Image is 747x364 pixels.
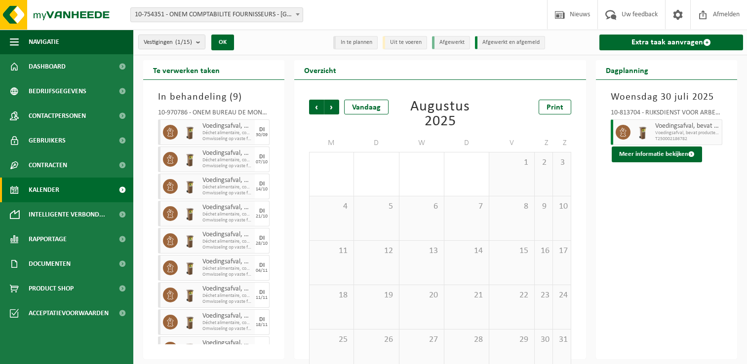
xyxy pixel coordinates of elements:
[655,122,719,130] span: Voedingsafval, bevat producten van dierlijke oorsprong, onverpakt, categorie 3
[29,252,71,276] span: Documenten
[540,201,548,212] span: 9
[475,36,545,49] li: Afgewerkt en afgemeld
[553,134,571,152] td: Z
[183,288,197,302] img: WB-0140-HPE-BN-01
[399,134,444,152] td: W
[359,334,393,345] span: 26
[202,272,252,278] span: Omwisseling op vaste frequentie (incl. verwerking)
[29,30,59,54] span: Navigatie
[256,160,268,165] div: 07/10
[29,178,59,202] span: Kalender
[432,36,470,49] li: Afgewerkt
[259,290,265,295] div: DI
[29,153,67,178] span: Contracten
[256,323,268,328] div: 18/11
[344,100,389,114] div: Vandaag
[202,149,252,157] span: Voedingsafval, bevat producten van dierlijke oorsprong, onverpakt, categorie 3
[315,246,349,256] span: 11
[333,36,378,49] li: In te plannen
[29,227,67,252] span: Rapportage
[540,246,548,256] span: 16
[158,90,270,105] h3: In behandeling ( )
[233,92,238,102] span: 9
[259,344,265,350] div: DI
[202,285,252,293] span: Voedingsafval, bevat producten van dierlijke oorsprong, onverpakt, categorie 3
[259,235,265,241] div: DI
[259,317,265,323] div: DI
[144,35,192,50] span: Vestigingen
[202,177,252,184] span: Voedingsafval, bevat producten van dierlijke oorsprong, onverpakt, categorie 3
[202,266,252,272] span: Déchet alimentaire, contenant des produits d'origine animale
[202,339,252,347] span: Voedingsafval, bevat producten van dierlijke oorsprong, onverpakt, categorie 3
[596,60,658,79] h2: Dagplanning
[449,334,484,345] span: 28
[256,241,268,246] div: 28/10
[655,136,719,142] span: T250002186782
[202,245,252,251] span: Omwisseling op vaste frequentie (incl. verwerking)
[489,134,534,152] td: V
[635,125,650,140] img: WB-0140-HPE-BN-01
[494,246,529,256] span: 15
[540,157,548,168] span: 2
[158,109,270,119] div: 10-970786 - ONEM BUREAU DE MONS - [GEOGRAPHIC_DATA]
[359,290,393,301] span: 19
[259,181,265,187] div: DI
[202,320,252,326] span: Déchet alimentaire, contenant des produits d'origine animale
[259,208,265,214] div: DI
[202,239,252,245] span: Déchet alimentaire, contenant des produits d'origine animale
[202,218,252,223] span: Omwisseling op vaste frequentie (incl. verwerking)
[359,201,393,212] span: 5
[558,334,566,345] span: 31
[202,157,252,163] span: Déchet alimentaire, contenant des produits d'origine animale
[202,293,252,299] span: Déchet alimentaire, contenant des produits d'origine animale
[202,184,252,190] span: Déchet alimentaire, contenant des produits d'origine animale
[444,134,489,152] td: D
[183,125,197,140] img: WB-0140-HPE-BN-01
[256,187,268,192] div: 14/10
[539,100,571,114] a: Print
[202,122,252,130] span: Voedingsafval, bevat producten van dierlijke oorsprong, onverpakt, categorie 3
[404,334,439,345] span: 27
[540,290,548,301] span: 23
[449,290,484,301] span: 21
[315,201,349,212] span: 4
[558,201,566,212] span: 10
[558,157,566,168] span: 3
[183,315,197,329] img: WB-0140-HPE-BN-01
[202,130,252,136] span: Déchet alimentaire, contenant des produits d'origine animale
[655,130,719,136] span: Voedingsafval, bevat producten van dierlijke oorsprong, onve
[612,146,702,162] button: Meer informatie bekijken
[29,104,86,128] span: Contactpersonen
[309,134,354,152] td: M
[29,128,66,153] span: Gebruikers
[324,100,339,114] span: Volgende
[131,8,303,22] span: 10-754351 - ONEM COMPTABILITE FOURNISSEURS - BRUXELLES
[183,206,197,221] img: WB-0140-HPE-BN-01
[256,133,268,138] div: 30/09
[494,290,529,301] span: 22
[143,60,230,79] h2: Te verwerken taken
[259,262,265,268] div: DI
[256,295,268,300] div: 11/11
[138,35,205,49] button: Vestigingen(1/15)
[540,334,548,345] span: 30
[494,334,529,345] span: 29
[449,201,484,212] span: 7
[5,342,165,364] iframe: chat widget
[354,134,399,152] td: D
[202,204,252,212] span: Voedingsafval, bevat producten van dierlijke oorsprong, onverpakt, categorie 3
[558,290,566,301] span: 24
[202,136,252,142] span: Omwisseling op vaste frequentie (incl. verwerking)
[202,299,252,305] span: Omwisseling op vaste frequentie (incl. verwerking)
[202,212,252,218] span: Déchet alimentaire, contenant des produits d'origine animale
[202,231,252,239] span: Voedingsafval, bevat producten van dierlijke oorsprong, onverpakt, categorie 3
[183,342,197,357] img: WB-0140-HPE-BN-01
[315,290,349,301] span: 18
[202,258,252,266] span: Voedingsafval, bevat producten van dierlijke oorsprong, onverpakt, categorie 3
[294,60,346,79] h2: Overzicht
[202,326,252,332] span: Omwisseling op vaste frequentie (incl. verwerking)
[535,134,553,152] td: Z
[494,157,529,168] span: 1
[29,276,74,301] span: Product Shop
[404,246,439,256] span: 13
